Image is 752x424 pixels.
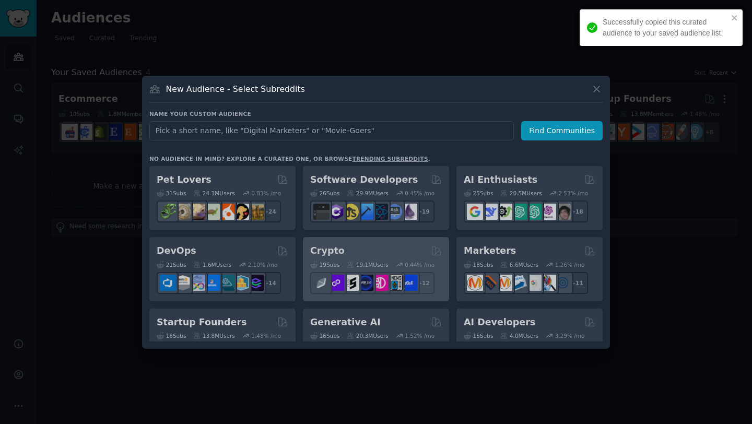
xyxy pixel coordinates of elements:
[149,121,514,140] input: Pick a short name, like "Digital Marketers" or "Movie-Goers"
[521,121,603,140] button: Find Communities
[149,110,603,117] h3: Name your custom audience
[731,14,738,22] button: close
[166,84,305,95] h3: New Audience - Select Subreddits
[603,17,728,39] div: Successfully copied this curated audience to your saved audience list.
[352,156,428,162] a: trending subreddits
[149,155,430,162] div: No audience in mind? Explore a curated one, or browse .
